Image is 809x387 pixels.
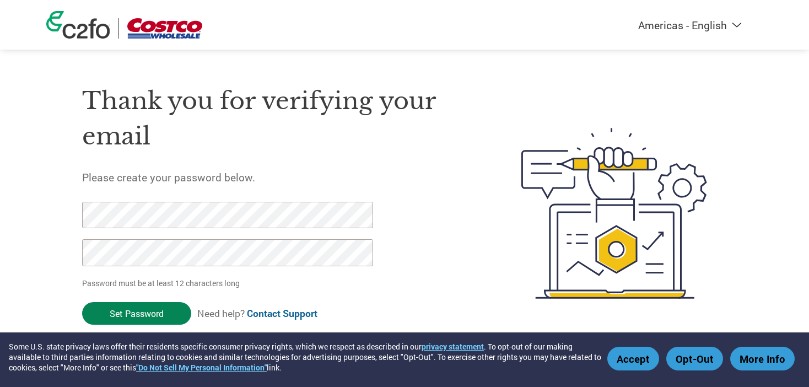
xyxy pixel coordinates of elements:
[197,307,317,320] span: Need help?
[422,341,484,352] a: privacy statement
[730,347,795,370] button: More Info
[607,347,659,370] button: Accept
[501,67,727,359] img: create-password
[82,170,469,184] h5: Please create your password below.
[82,83,469,154] h1: Thank you for verifying your email
[82,302,191,325] input: Set Password
[82,277,376,289] p: Password must be at least 12 characters long
[127,18,202,39] img: Costco
[666,347,723,370] button: Opt-Out
[9,341,602,373] div: Some U.S. state privacy laws offer their residents specific consumer privacy rights, which we res...
[136,362,267,373] a: "Do Not Sell My Personal Information"
[46,11,110,39] img: c2fo logo
[247,307,317,320] a: Contact Support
